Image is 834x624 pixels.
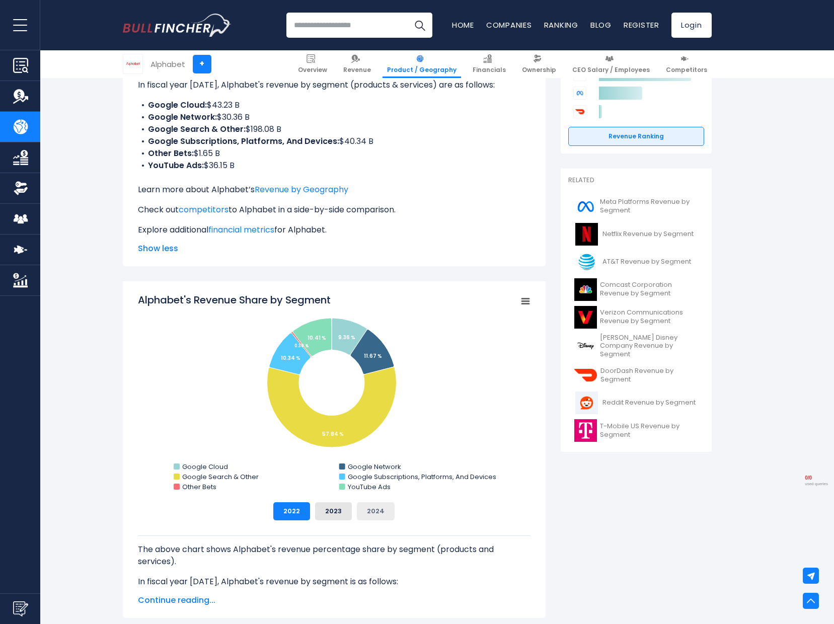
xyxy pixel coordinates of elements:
[574,251,599,273] img: T logo
[138,204,530,216] p: Check out to Alphabet in a side-by-side comparison.
[138,243,530,255] span: Show less
[568,50,654,78] a: CEO Salary / Employees
[298,66,327,74] span: Overview
[671,13,712,38] a: Login
[148,99,207,111] b: Google Cloud:
[208,224,274,236] a: financial metrics
[255,184,348,195] a: Revenue by Geography
[573,105,586,118] img: DoorDash competitors logo
[568,389,704,417] a: Reddit Revenue by Segment
[123,54,142,73] img: GOOGL logo
[179,204,229,215] a: competitors
[661,50,712,78] a: Competitors
[568,176,704,185] p: Related
[322,430,344,438] tspan: 57.84 %
[468,50,510,78] a: Financials
[522,66,556,74] span: Ownership
[602,399,696,407] span: Reddit Revenue by Segment
[544,20,578,30] a: Ranking
[574,223,599,246] img: NFLX logo
[568,331,704,362] a: [PERSON_NAME] Disney Company Revenue by Segment
[138,79,530,91] p: In fiscal year [DATE], Alphabet's revenue by segment (products & services) are as follows:
[148,147,194,159] b: Other Bets:
[138,147,530,160] li: $1.65 B
[600,308,698,326] span: Verizon Communications Revenue by Segment
[148,111,217,123] b: Google Network:
[574,335,597,357] img: DIS logo
[150,58,185,70] div: Alphabet
[123,14,232,37] img: Bullfincher logo
[572,66,650,74] span: CEO Salary / Employees
[294,343,309,349] tspan: 0.38 %
[13,181,28,196] img: Ownership
[148,135,339,147] b: Google Subscriptions, Platforms, And Devices:
[568,127,704,146] a: Revenue Ranking
[138,293,331,307] tspan: Alphabet's Revenue Share by Segment
[193,55,211,73] a: +
[600,367,698,384] span: DoorDash Revenue by Segment
[568,361,704,389] a: DoorDash Revenue by Segment
[624,20,659,30] a: Register
[148,123,246,135] b: Google Search & Other:
[343,66,371,74] span: Revenue
[602,258,691,266] span: AT&T Revenue by Segment
[347,472,496,482] text: Google Subscriptions, Platforms, And Devices
[273,502,310,520] button: 2022
[574,278,597,301] img: CMCSA logo
[600,334,698,359] span: [PERSON_NAME] Disney Company Revenue by Segment
[148,160,204,171] b: YouTube Ads:
[568,276,704,303] a: Comcast Corporation Revenue by Segment
[574,306,597,329] img: VZ logo
[600,198,698,215] span: Meta Platforms Revenue by Segment
[123,14,231,37] a: Go to homepage
[138,184,530,196] p: Learn more about Alphabet’s
[182,462,228,472] text: Google Cloud
[138,224,530,236] p: Explore additional for Alphabet.
[308,334,326,342] tspan: 10.41 %
[602,230,694,239] span: Netflix Revenue by Segment
[452,20,474,30] a: Home
[574,419,597,442] img: TMUS logo
[568,220,704,248] a: Netflix Revenue by Segment
[347,462,401,472] text: Google Network
[383,50,461,78] a: Product / Geography
[573,87,586,100] img: Meta Platforms competitors logo
[281,354,300,362] tspan: 10.34 %
[364,352,382,360] tspan: 11.67 %
[338,334,355,341] tspan: 9.36 %
[517,50,561,78] a: Ownership
[138,293,530,494] svg: Alphabet's Revenue Share by Segment
[315,502,352,520] button: 2023
[182,482,216,492] text: Other Bets
[138,576,530,588] p: In fiscal year [DATE], Alphabet's revenue by segment is as follows:
[138,135,530,147] li: $40.34 B
[357,502,395,520] button: 2024
[347,482,390,492] text: YouTube Ads
[666,66,707,74] span: Competitors
[473,66,506,74] span: Financials
[574,364,598,386] img: DASH logo
[568,303,704,331] a: Verizon Communications Revenue by Segment
[138,543,530,568] p: The above chart shows Alphabet's revenue percentage share by segment (products and services).
[138,123,530,135] li: $198.08 B
[600,281,698,298] span: Comcast Corporation Revenue by Segment
[568,248,704,276] a: AT&T Revenue by Segment
[574,392,599,414] img: RDDT logo
[138,111,530,123] li: $30.36 B
[138,160,530,172] li: $36.15 B
[339,50,375,78] a: Revenue
[574,195,597,218] img: META logo
[486,20,532,30] a: Companies
[590,20,612,30] a: Blog
[138,594,530,606] span: Continue reading...
[182,472,259,482] text: Google Search & Other
[138,99,530,111] li: $43.23 B
[600,422,698,439] span: T-Mobile US Revenue by Segment
[407,13,432,38] button: Search
[293,50,332,78] a: Overview
[387,66,457,74] span: Product / Geography
[568,193,704,220] a: Meta Platforms Revenue by Segment
[568,417,704,444] a: T-Mobile US Revenue by Segment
